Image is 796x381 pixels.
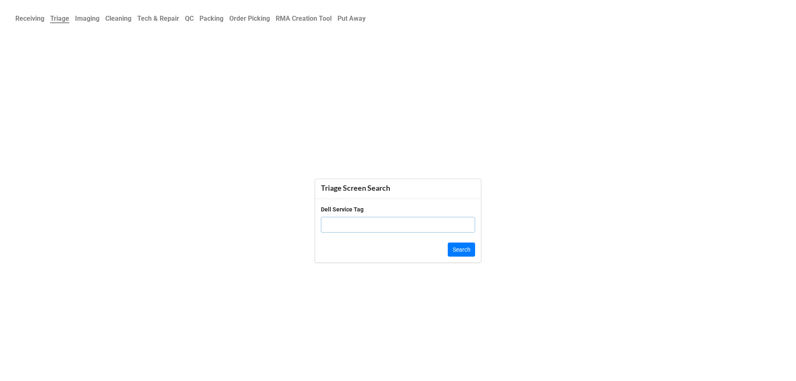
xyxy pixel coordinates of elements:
a: Packing [203,10,233,27]
a: Tech & Repair [141,10,189,27]
div: Dell Service Tag [321,205,364,214]
b: Receiving [22,15,51,22]
a: Imaging [79,10,109,27]
b: Imaging [82,15,106,22]
a: Put Away [341,10,375,27]
b: Order Picking [236,15,277,22]
a: Cleaning [109,10,141,27]
a: Receiving [19,10,54,27]
b: Triage [57,15,76,23]
a: RMA Creation Tool [279,10,341,27]
b: Tech & Repair [144,15,186,22]
b: QC [192,15,200,22]
a: Order Picking [233,10,279,27]
div: Triage Screen Search [321,183,475,193]
b: Packing [206,15,230,22]
button: Search [448,243,475,257]
a: QC [189,10,203,27]
b: Cleaning [112,15,138,22]
a: Triage [54,10,79,27]
img: RexiLogo.png [12,15,19,21]
b: RMA Creation Tool [282,15,338,22]
b: Put Away [344,15,372,22]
